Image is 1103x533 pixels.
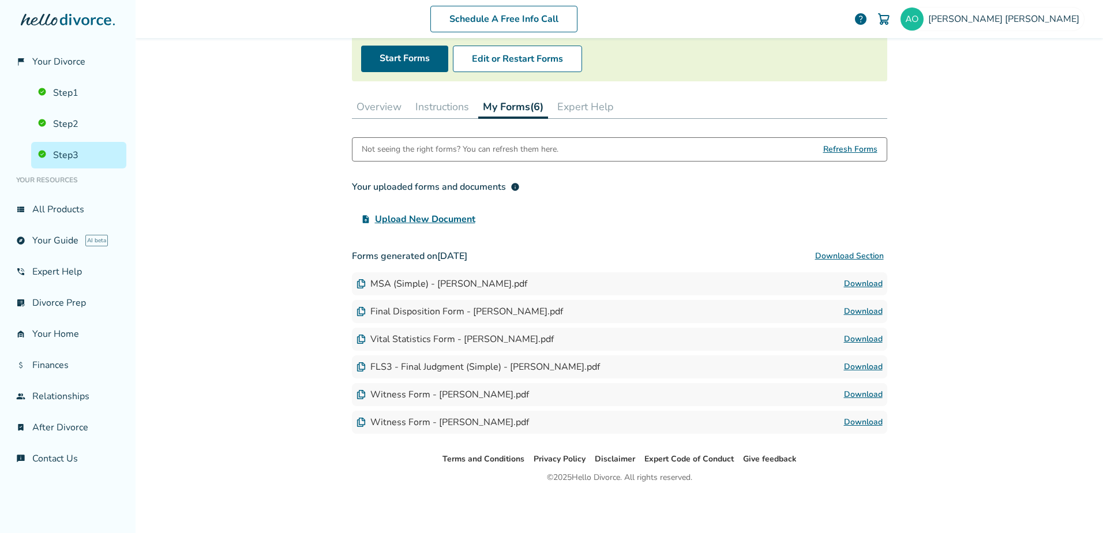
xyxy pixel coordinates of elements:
span: view_list [16,205,25,214]
img: Document [357,418,366,427]
a: Expert Code of Conduct [644,453,734,464]
button: Expert Help [553,95,618,118]
a: Start Forms [361,46,448,72]
h3: Forms generated on [DATE] [352,245,887,268]
a: chat_infoContact Us [9,445,126,472]
a: Download [844,360,883,374]
button: Instructions [411,95,474,118]
a: Privacy Policy [534,453,586,464]
span: explore [16,236,25,245]
span: chat_info [16,454,25,463]
button: Edit or Restart Forms [453,46,582,72]
img: Cart [877,12,891,26]
a: Schedule A Free Info Call [430,6,577,32]
a: garage_homeYour Home [9,321,126,347]
img: Document [357,307,366,316]
img: Document [357,390,366,399]
span: Upload New Document [375,212,475,226]
div: Witness Form - [PERSON_NAME].pdf [357,388,529,401]
img: Document [357,279,366,288]
button: My Forms(6) [478,95,548,119]
span: Your Divorce [32,55,85,68]
a: help [854,12,868,26]
a: Step1 [31,80,126,106]
span: group [16,392,25,401]
span: phone_in_talk [16,267,25,276]
span: Refresh Forms [823,138,877,161]
li: Give feedback [743,452,797,466]
span: flag_2 [16,57,25,66]
span: upload_file [361,215,370,224]
a: exploreYour GuideAI beta [9,227,126,254]
div: Witness Form - [PERSON_NAME].pdf [357,416,529,429]
a: Download [844,305,883,318]
button: Overview [352,95,406,118]
span: AI beta [85,235,108,246]
div: FLS3 - Final Judgment (Simple) - [PERSON_NAME].pdf [357,361,600,373]
a: groupRelationships [9,383,126,410]
a: Download [844,277,883,291]
a: Step2 [31,111,126,137]
a: bookmark_checkAfter Divorce [9,414,126,441]
span: attach_money [16,361,25,370]
a: Download [844,388,883,401]
a: flag_2Your Divorce [9,48,126,75]
span: info [511,182,520,192]
img: angela@osbhome.com [901,7,924,31]
img: Document [357,335,366,344]
div: © 2025 Hello Divorce. All rights reserved. [547,471,692,485]
a: attach_moneyFinances [9,352,126,378]
a: list_alt_checkDivorce Prep [9,290,126,316]
div: Not seeing the right forms? You can refresh them here. [362,138,558,161]
li: Your Resources [9,168,126,192]
div: Vital Statistics Form - [PERSON_NAME].pdf [357,333,554,346]
span: garage_home [16,329,25,339]
span: list_alt_check [16,298,25,307]
iframe: Chat Widget [1045,478,1103,533]
li: Disclaimer [595,452,635,466]
a: Step3 [31,142,126,168]
img: Document [357,362,366,371]
div: Final Disposition Form - [PERSON_NAME].pdf [357,305,563,318]
a: view_listAll Products [9,196,126,223]
a: phone_in_talkExpert Help [9,258,126,285]
a: Download [844,332,883,346]
button: Download Section [812,245,887,268]
span: bookmark_check [16,423,25,432]
div: MSA (Simple) - [PERSON_NAME].pdf [357,277,527,290]
a: Terms and Conditions [442,453,524,464]
a: Download [844,415,883,429]
div: Your uploaded forms and documents [352,180,520,194]
span: [PERSON_NAME] [PERSON_NAME] [928,13,1084,25]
